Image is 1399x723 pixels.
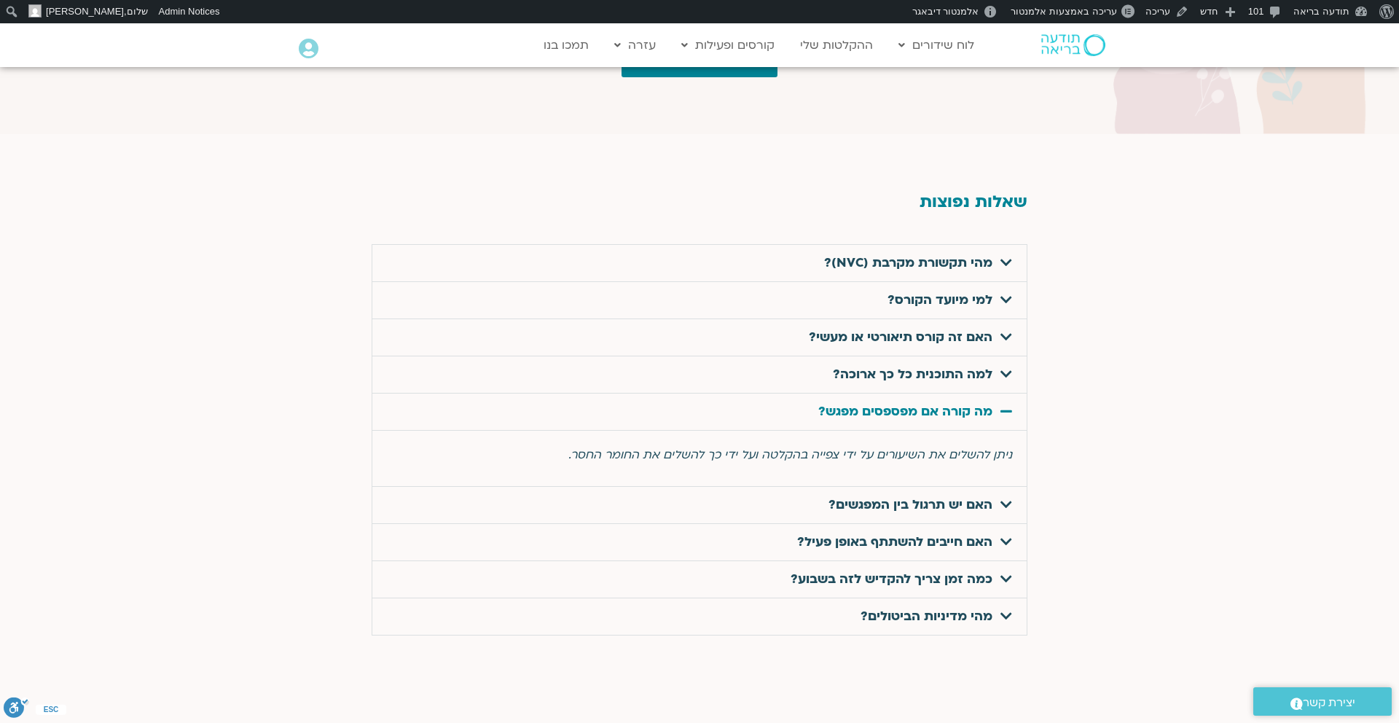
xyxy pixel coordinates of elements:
[1041,34,1105,56] img: תודעה בריאה
[372,319,1027,356] div: האם זה קורס תיאורטי או מעשי?
[568,447,1012,463] span: ניתן להשלים את השיעורים על ידי צפייה בהקלטה ועל ידי כך להשלים את החומר החסר.
[791,571,992,587] a: כמה זמן צריך להקדיש לזה בשבוע?
[372,598,1027,635] div: מהי מדיניות הביטולים?
[828,496,992,513] a: האם יש תרגול בין המפגשים?
[536,31,596,59] a: תמכו בנו
[861,608,992,625] a: מהי מדיניות הביטולים?
[891,31,981,59] a: לוח שידורים
[372,356,1027,393] div: למה התוכנית כל כך ארוכה?
[639,55,760,69] span: להורדת הסילבוס המלא
[818,403,992,420] a: מה קורה אם מפספסים מפגש?
[372,245,1027,281] div: מהי תקשורת מקרבת (NVC)?
[372,524,1027,560] div: האם חייבים להשתתף באופן פעיל?
[887,292,992,308] a: למי מיועד הקורס?
[833,366,992,383] a: למה התוכנית כל כך ארוכה?
[1303,693,1355,713] span: יצירת קשר
[607,31,663,59] a: עזרה
[824,254,992,271] a: מהי תקשורת מקרבת (NVC)?
[372,561,1027,598] div: כמה זמן צריך להקדיש לזה בשבוע?
[674,31,782,59] a: קורסים ופעילות
[46,6,124,17] span: [PERSON_NAME]
[1011,6,1116,17] span: עריכה באמצעות אלמנטור
[372,282,1027,318] div: למי מיועד הקורס?
[1253,687,1392,716] a: יצירת קשר
[809,329,992,345] a: האם זה קורס תיאורטי או מעשי?
[372,430,1027,486] div: מה קורה אם מפספסים מפגש?
[797,534,992,550] a: האם חייבים להשתתף באופן פעיל?
[793,31,880,59] a: ההקלטות שלי
[372,192,1027,211] h2: שאלות נפוצות
[372,487,1027,523] div: האם יש תרגול בין המפגשים?
[372,394,1027,430] div: מה קורה אם מפספסים מפגש?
